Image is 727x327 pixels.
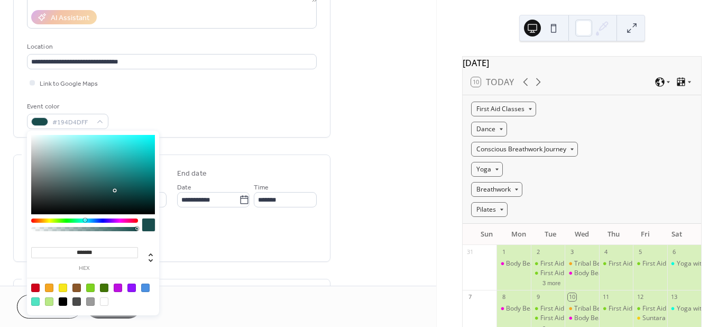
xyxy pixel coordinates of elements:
div: First Aid Training [642,304,692,313]
div: First Aid Training [540,314,590,323]
div: 10 [568,293,576,301]
span: Date [177,182,191,193]
div: #8B572A [72,284,81,292]
div: #9B9B9B [86,297,95,306]
div: Suntara Sound Healing Journey [633,314,667,323]
div: 4 [602,248,610,256]
div: First Aid Training [540,259,590,268]
div: First Aid Training [531,259,565,268]
div: First Aid Training [609,304,658,313]
span: Time [254,182,269,193]
div: Wed [566,224,598,245]
div: First Aid Training [642,259,692,268]
div: #D0021B [31,284,40,292]
div: #000000 [59,297,67,306]
div: #B8E986 [45,297,53,306]
div: [DATE] [463,57,701,69]
div: #50E3C2 [31,297,40,306]
div: First Aid Training [599,259,633,268]
div: #4A4A4A [72,297,81,306]
div: Location [27,41,315,52]
div: Body Beatz - Dance Fit Classes [574,269,665,278]
div: #FFFFFF [100,297,108,306]
div: First Aid Training [531,269,565,278]
div: #417505 [100,284,108,292]
div: Sun [471,224,503,245]
div: Tribal Beats 7 Week Dance Workshop [565,259,599,268]
div: 2 [534,248,542,256]
div: Yoga with Phiona [667,304,701,313]
button: 3 more [538,278,565,287]
div: #9013FE [127,284,136,292]
div: First Aid Training [633,304,667,313]
div: Mon [503,224,535,245]
div: First Aid Training [609,259,658,268]
div: Body Beatz - Dance Fit Classes [565,314,599,323]
div: Tue [535,224,566,245]
div: Tribal Beats 7 Week Dance Workshop [574,259,685,268]
div: First Aid Training [540,269,590,278]
div: First Aid Training [540,304,590,313]
div: Event color [27,101,106,112]
div: 12 [636,293,644,301]
div: Body Beatz - Dance Fit Classes [496,259,530,268]
div: 7 [466,293,474,301]
div: 8 [500,293,508,301]
div: Tribal Beats 7 Week Dance Workshop [565,304,599,313]
div: First Aid Training [531,314,565,323]
div: #4A90E2 [141,284,150,292]
div: #F8E71C [59,284,67,292]
div: #BD10E0 [114,284,122,292]
label: hex [31,266,138,271]
span: #194D4DFF [52,117,91,128]
div: 9 [534,293,542,301]
div: Tribal Beats 7 Week Dance Workshop [574,304,685,313]
div: Body Beatz - Dance Fit Classes [574,314,665,323]
div: 11 [602,293,610,301]
div: 3 [568,248,576,256]
div: First Aid Training [599,304,633,313]
div: 6 [670,248,678,256]
div: Body Beatz - Dance Fit Classes [496,304,530,313]
div: Body Beatz - Dance Fit Classes [506,304,596,313]
div: Thu [597,224,629,245]
div: #F5A623 [45,284,53,292]
div: First Aid Training [633,259,667,268]
div: 13 [670,293,678,301]
div: First Aid Training [531,304,565,313]
div: Yoga with Phiona [667,259,701,268]
div: Fri [629,224,661,245]
div: 1 [500,248,508,256]
div: Body Beatz - Dance Fit Classes [565,269,599,278]
div: 31 [466,248,474,256]
div: Sat [661,224,693,245]
div: Body Beatz - Dance Fit Classes [506,259,596,268]
div: #7ED321 [86,284,95,292]
button: Cancel [17,295,82,319]
span: Link to Google Maps [40,78,98,89]
div: End date [177,168,207,179]
div: 5 [636,248,644,256]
